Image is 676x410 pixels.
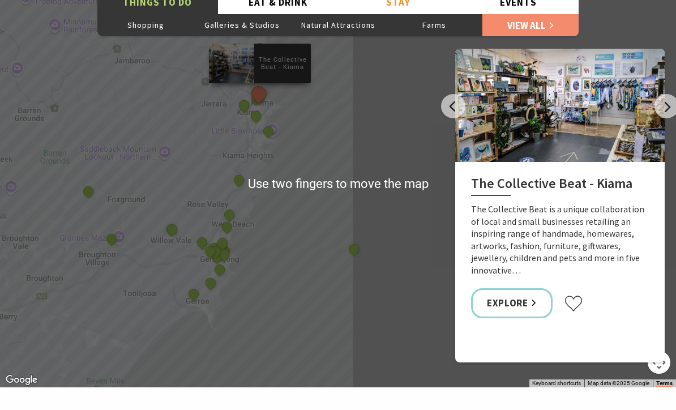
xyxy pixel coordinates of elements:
[105,232,119,246] button: See detail about Granties Maze and Fun Park
[203,245,217,259] button: See detail about Gerringong Whale Watching Platform
[648,351,670,374] button: Map camera controls
[254,54,311,72] p: The Collective Beat - Kiama
[346,242,361,257] button: See detail about Pottery at Old Toolijooa School
[165,222,179,237] button: See detail about Candle and Diffuser Workshop
[290,14,386,36] button: Natural Attractions
[215,236,230,250] button: See detail about Gerringong Bowling & Recreation Club
[3,373,40,387] img: Google
[261,124,276,139] button: See detail about Little Blowhole, Kiama
[97,14,194,36] button: Shopping
[588,380,649,386] span: Map data ©2025 Google
[386,14,482,36] button: Farms
[237,98,251,113] button: See detail about Kiama Coast Walk
[212,262,227,277] button: See detail about Buena Vista Farm
[194,14,290,36] button: Galleries & Studios
[532,379,581,387] button: Keyboard shortcuts
[249,83,269,104] button: See detail about The Collective Beat - Kiama
[249,109,263,123] button: See detail about Fern Street Gallery
[203,276,218,291] button: See detail about Gerringong Golf Club
[3,373,40,387] a: Click to see this area on Google Maps
[222,208,237,223] button: See detail about Werri Lagoon, Gerringong
[195,235,209,250] button: See detail about Soul Clay Studios
[220,220,234,234] button: See detail about Werri Beach and Point, Gerringong
[482,14,579,36] a: View All
[471,176,649,196] h2: The Collective Beat - Kiama
[232,173,246,188] button: See detail about Mt Pleasant Lookout, Kiama Heights
[251,90,266,105] button: See detail about Belinda Doyle
[441,94,465,118] button: Previous
[186,287,201,302] button: See detail about Zeynep Testoni Ceramics
[471,288,553,318] a: Explore
[81,184,96,199] button: See detail about Robyn Sharp, Cedar Ridge Studio and Gallery
[656,380,673,387] a: Terms (opens in new tab)
[564,295,583,312] button: Click to favourite The Collective Beat - Kiama
[471,203,649,277] p: The Collective Beat is a unique collaboration of local and small businesses retailing an inspirin...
